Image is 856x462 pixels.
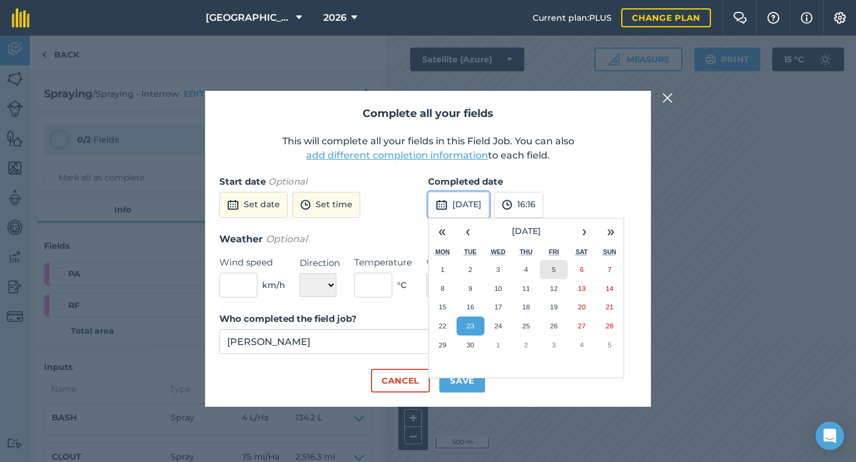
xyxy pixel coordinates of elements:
[801,11,813,25] img: svg+xml;base64,PHN2ZyB4bWxucz0iaHR0cDovL3d3dy53My5vcmcvMjAwMC9zdmciIHdpZHRoPSIxNyIgaGVpZ2h0PSIxNy...
[12,8,30,27] img: fieldmargin Logo
[266,233,307,245] em: Optional
[533,11,612,24] span: Current plan : PLUS
[596,317,624,336] button: 28 September 2025
[484,298,512,317] button: 17 September 2025
[206,11,291,25] span: [GEOGRAPHIC_DATA]
[580,341,583,349] abbr: 4 October 2025
[467,322,474,330] abbr: 23 September 2025
[306,148,488,163] button: add different completion information
[429,336,457,355] button: 29 September 2025
[439,322,446,330] abbr: 22 September 2025
[522,284,530,292] abbr: 11 September 2025
[436,198,448,212] img: svg+xml;base64,PD94bWwgdmVyc2lvbj0iMS4wIiBlbmNvZGluZz0idXRmLTgiPz4KPCEtLSBHZW5lcmF0b3I6IEFkb2JlIE...
[568,317,596,336] button: 27 September 2025
[540,336,568,355] button: 3 October 2025
[512,298,540,317] button: 18 September 2025
[522,322,530,330] abbr: 25 September 2025
[439,303,446,311] abbr: 15 September 2025
[435,248,450,255] abbr: Monday
[766,12,781,24] img: A question mark icon
[495,303,502,311] abbr: 17 September 2025
[300,198,311,212] img: svg+xml;base64,PD94bWwgdmVyc2lvbj0iMS4wIiBlbmNvZGluZz0idXRmLTgiPz4KPCEtLSBHZW5lcmF0b3I6IEFkb2JlIE...
[568,279,596,298] button: 13 September 2025
[606,303,613,311] abbr: 21 September 2025
[550,322,558,330] abbr: 26 September 2025
[268,176,307,187] em: Optional
[429,260,457,279] button: 1 September 2025
[457,279,484,298] button: 9 September 2025
[219,313,357,324] strong: Who completed the field job?
[428,192,489,218] button: [DATE]
[578,284,586,292] abbr: 13 September 2025
[578,303,586,311] abbr: 20 September 2025
[512,260,540,279] button: 4 September 2025
[603,248,616,255] abbr: Sunday
[833,12,847,24] img: A cog icon
[219,176,266,187] strong: Start date
[596,298,624,317] button: 21 September 2025
[606,322,613,330] abbr: 28 September 2025
[428,176,503,187] strong: Completed date
[512,279,540,298] button: 11 September 2025
[662,91,673,105] img: svg+xml;base64,PHN2ZyB4bWxucz0iaHR0cDovL3d3dy53My5vcmcvMjAwMC9zdmciIHdpZHRoPSIyMiIgaGVpZ2h0PSIzMC...
[354,255,412,270] label: Temperature
[596,279,624,298] button: 14 September 2025
[496,341,500,349] abbr: 1 October 2025
[491,248,506,255] abbr: Wednesday
[578,322,586,330] abbr: 27 September 2025
[522,303,530,311] abbr: 18 September 2025
[440,265,444,273] abbr: 1 September 2025
[608,265,611,273] abbr: 7 September 2025
[520,248,533,255] abbr: Thursday
[568,298,596,317] button: 20 September 2025
[429,317,457,336] button: 22 September 2025
[426,256,485,270] label: Weather
[323,11,347,25] span: 2026
[429,298,457,317] button: 15 September 2025
[606,284,613,292] abbr: 14 September 2025
[219,105,637,122] h2: Complete all your fields
[495,284,502,292] abbr: 10 September 2025
[512,317,540,336] button: 25 September 2025
[292,192,360,218] button: Set time
[496,265,500,273] abbr: 3 September 2025
[568,336,596,355] button: 4 October 2025
[549,248,559,255] abbr: Friday
[371,369,430,393] button: Cancel
[596,336,624,355] button: 5 October 2025
[219,192,288,218] button: Set date
[550,303,558,311] abbr: 19 September 2025
[484,279,512,298] button: 10 September 2025
[552,341,556,349] abbr: 3 October 2025
[512,226,541,236] span: [DATE]
[576,248,588,255] abbr: Saturday
[455,219,481,245] button: ‹
[540,279,568,298] button: 12 September 2025
[227,198,239,212] img: svg+xml;base64,PD94bWwgdmVyc2lvbj0iMS4wIiBlbmNvZGluZz0idXRmLTgiPz4KPCEtLSBHZW5lcmF0b3I6IEFkb2JlIE...
[457,260,484,279] button: 2 September 2025
[540,317,568,336] button: 26 September 2025
[467,303,474,311] abbr: 16 September 2025
[484,260,512,279] button: 3 September 2025
[219,232,637,247] h3: Weather
[580,265,583,273] abbr: 6 September 2025
[597,219,624,245] button: »
[397,279,407,292] span: ° C
[608,341,611,349] abbr: 5 October 2025
[540,298,568,317] button: 19 September 2025
[457,317,484,336] button: 23 September 2025
[468,284,472,292] abbr: 9 September 2025
[552,265,556,273] abbr: 5 September 2025
[540,260,568,279] button: 5 September 2025
[484,317,512,336] button: 24 September 2025
[440,284,444,292] abbr: 8 September 2025
[524,341,528,349] abbr: 2 October 2025
[429,279,457,298] button: 8 September 2025
[300,256,340,270] label: Direction
[596,260,624,279] button: 7 September 2025
[524,265,528,273] abbr: 4 September 2025
[439,369,485,393] button: Save
[439,341,446,349] abbr: 29 September 2025
[219,134,637,163] p: This will complete all your fields in this Field Job. You can also to each field.
[481,219,571,245] button: [DATE]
